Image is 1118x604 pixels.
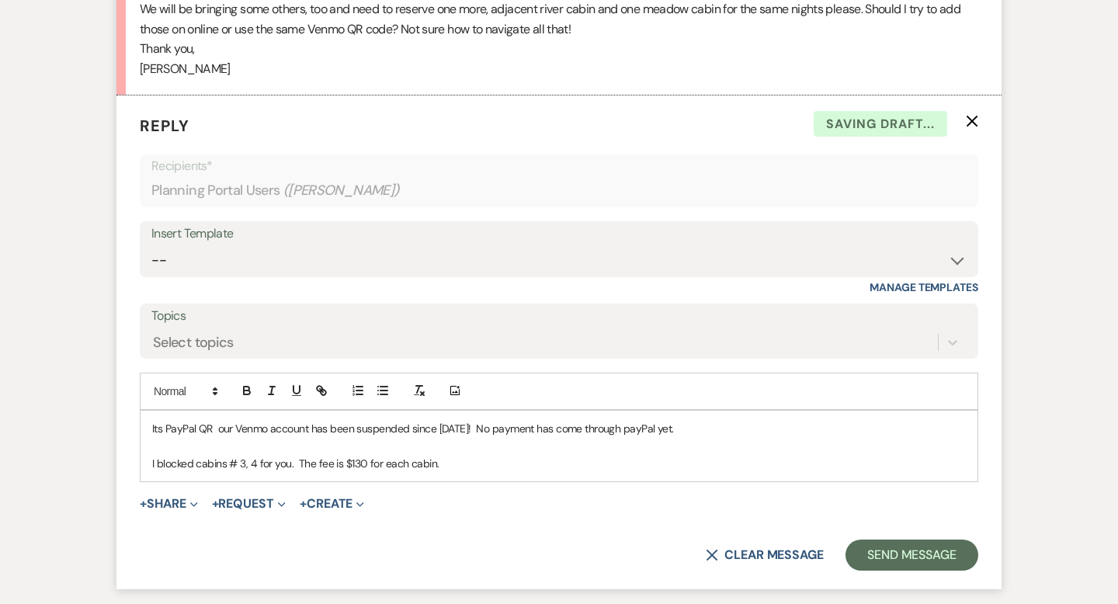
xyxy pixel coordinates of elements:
[845,540,978,571] button: Send Message
[151,305,967,328] label: Topics
[300,498,307,510] span: +
[814,111,947,137] span: Saving draft...
[870,280,978,294] a: Manage Templates
[212,498,219,510] span: +
[140,498,147,510] span: +
[140,116,189,136] span: Reply
[152,420,966,437] p: Its PayPal QR our Venmo account has been suspended since [DATE]! No payment has come through payP...
[151,223,967,245] div: Insert Template
[283,180,400,201] span: ( [PERSON_NAME] )
[151,156,967,176] p: Recipients*
[212,498,286,510] button: Request
[706,549,824,561] button: Clear message
[140,498,198,510] button: Share
[153,332,234,352] div: Select topics
[152,455,966,472] p: I blocked cabins # 3, 4 for you. The fee is $130 for each cabin.
[300,498,364,510] button: Create
[151,175,967,206] div: Planning Portal Users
